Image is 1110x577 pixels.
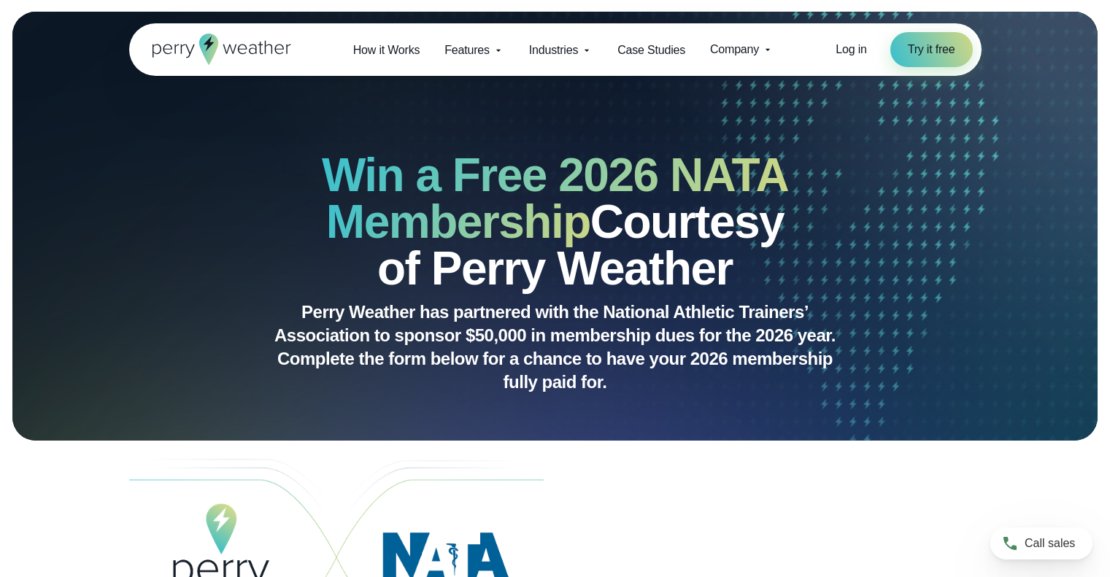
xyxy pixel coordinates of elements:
[202,152,909,292] h2: Courtesy of Perry Weather
[836,43,866,55] span: Log in
[605,35,698,65] a: Case Studies
[990,527,1092,559] a: Call sales
[617,42,685,59] span: Case Studies
[341,35,433,65] a: How it Works
[890,32,973,67] a: Try it free
[529,42,578,59] span: Industries
[908,41,955,58] span: Try it free
[322,149,788,248] strong: Win a Free 2026 NATA Membership
[1025,535,1075,552] span: Call sales
[836,41,866,58] a: Log in
[444,42,490,59] span: Features
[353,42,420,59] span: How it Works
[710,41,759,58] span: Company
[263,301,847,394] p: Perry Weather has partnered with the National Athletic Trainers’ Association to sponsor $50,000 i...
